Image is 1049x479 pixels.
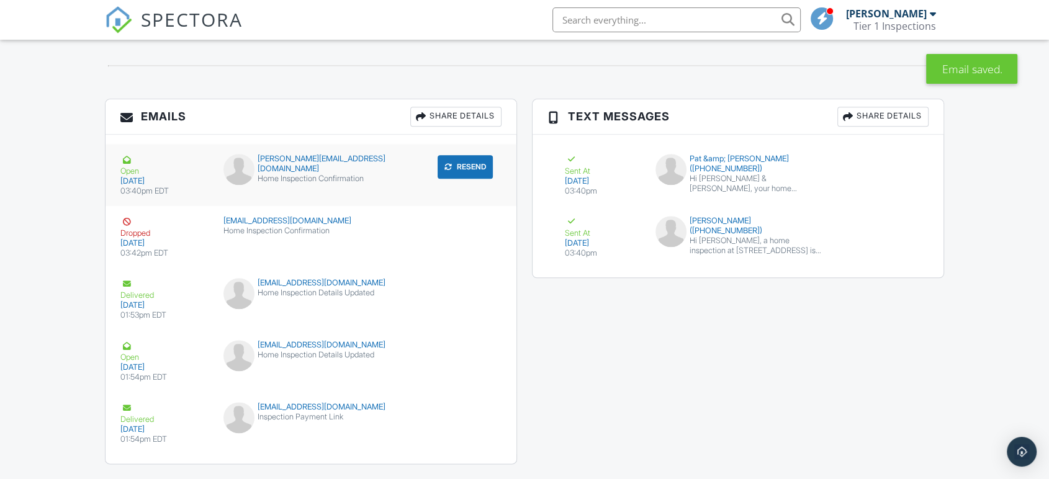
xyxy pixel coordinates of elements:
span: SPECTORA [141,6,243,32]
a: Delivered [DATE] 01:54pm EDT [EMAIL_ADDRESS][DOMAIN_NAME] Inspection Payment Link [106,392,516,454]
div: [PERSON_NAME] ([PHONE_NUMBER]) [655,216,821,236]
h3: Emails [106,99,516,135]
a: Dropped [DATE] 03:42pm EDT [EMAIL_ADDRESS][DOMAIN_NAME] Home Inspection Confirmation [106,206,516,268]
div: Home Inspection Confirmation [223,226,399,236]
div: Sent At [565,154,641,176]
img: default-user-f0147aede5fd5fa78ca7ade42f37bd4542148d508eef1c3d3ea960f66861d68b.jpg [223,402,254,433]
div: [EMAIL_ADDRESS][DOMAIN_NAME] [223,278,399,288]
div: [PERSON_NAME] [846,7,927,20]
div: 03:42pm EDT [120,248,209,258]
img: default-user-f0147aede5fd5fa78ca7ade42f37bd4542148d508eef1c3d3ea960f66861d68b.jpg [223,278,254,309]
div: [DATE] [120,238,209,248]
div: [DATE] [120,300,209,310]
div: Open [120,340,209,362]
div: 03:40pm EDT [120,186,209,196]
img: default-user-f0147aede5fd5fa78ca7ade42f37bd4542148d508eef1c3d3ea960f66861d68b.jpg [655,154,687,185]
div: Open Intercom Messenger [1007,437,1037,467]
div: [DATE] [565,176,641,186]
div: [DATE] [565,238,641,248]
img: default-user-f0147aede5fd5fa78ca7ade42f37bd4542148d508eef1c3d3ea960f66861d68b.jpg [655,216,687,247]
div: [DATE] [120,362,209,372]
div: Hi [PERSON_NAME], a home inspection at [STREET_ADDRESS] is scheduled for your client [PERSON_NAME... [690,236,821,256]
h3: Text Messages [533,99,943,135]
div: Home Inspection Details Updated [223,288,399,298]
div: Hi [PERSON_NAME] & [PERSON_NAME], your home inspection at [STREET_ADDRESS] is scheduled for [DATE... [690,174,821,194]
a: Sent At [DATE] 03:40pm Pat &amp; [PERSON_NAME] ([PHONE_NUMBER]) Hi [PERSON_NAME] & [PERSON_NAME],... [547,144,929,206]
div: Share Details [837,107,929,127]
div: Delivered [120,278,209,300]
div: 03:40pm [565,186,641,196]
input: Search everything... [552,7,801,32]
button: Resend [438,155,493,179]
a: Open [DATE] 01:54pm EDT [EMAIL_ADDRESS][DOMAIN_NAME] Home Inspection Details Updated [106,330,516,392]
div: Home Inspection Details Updated [223,350,399,360]
div: Email saved. [926,54,1017,84]
div: [PERSON_NAME][EMAIL_ADDRESS][DOMAIN_NAME] [223,154,399,174]
div: Inspection Payment Link [223,412,399,422]
div: 03:40pm [565,248,641,258]
div: [EMAIL_ADDRESS][DOMAIN_NAME] [223,402,399,412]
a: Open [DATE] 03:40pm EDT [PERSON_NAME][EMAIL_ADDRESS][DOMAIN_NAME] Home Inspection Confirmation Re... [106,144,516,206]
div: [EMAIL_ADDRESS][DOMAIN_NAME] [223,340,399,350]
div: Share Details [410,107,502,127]
a: SPECTORA [105,17,243,43]
div: Open [120,154,209,176]
div: 01:54pm EDT [120,372,209,382]
div: Home Inspection Confirmation [223,174,399,184]
div: Pat &amp; [PERSON_NAME] ([PHONE_NUMBER]) [655,154,821,174]
img: default-user-f0147aede5fd5fa78ca7ade42f37bd4542148d508eef1c3d3ea960f66861d68b.jpg [223,340,254,371]
div: Dropped [120,216,209,238]
a: Sent At [DATE] 03:40pm [PERSON_NAME] ([PHONE_NUMBER]) Hi [PERSON_NAME], a home inspection at [STR... [547,206,929,268]
div: Sent At [565,216,641,238]
div: [EMAIL_ADDRESS][DOMAIN_NAME] [223,216,399,226]
div: [DATE] [120,176,209,186]
a: Delivered [DATE] 01:53pm EDT [EMAIL_ADDRESS][DOMAIN_NAME] Home Inspection Details Updated [106,268,516,330]
div: 01:53pm EDT [120,310,209,320]
div: Delivered [120,402,209,424]
div: Tier 1 Inspections [853,20,936,32]
div: [DATE] [120,424,209,434]
div: 01:54pm EDT [120,434,209,444]
img: default-user-f0147aede5fd5fa78ca7ade42f37bd4542148d508eef1c3d3ea960f66861d68b.jpg [223,154,254,185]
img: The Best Home Inspection Software - Spectora [105,6,132,34]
